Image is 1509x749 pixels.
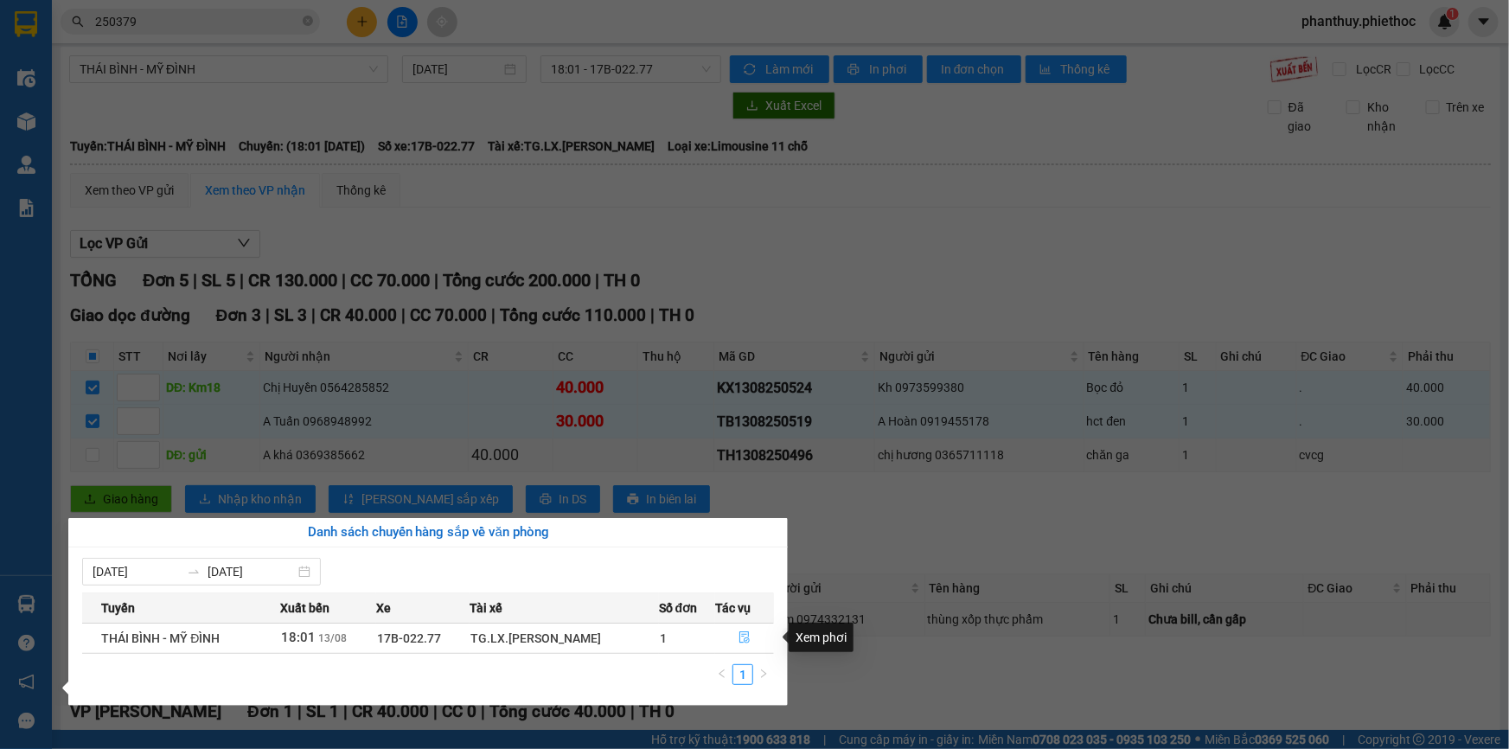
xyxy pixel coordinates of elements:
[733,665,752,684] a: 1
[716,624,774,652] button: file-done
[732,664,753,685] li: 1
[753,664,774,685] button: right
[377,631,441,645] span: 17B-022.77
[470,599,502,618] span: Tài xế
[753,664,774,685] li: Next Page
[712,664,732,685] li: Previous Page
[187,565,201,579] span: to
[376,599,391,618] span: Xe
[715,599,751,618] span: Tác vụ
[208,562,295,581] input: Đến ngày
[717,669,727,679] span: left
[789,623,854,652] div: Xem phơi
[93,562,180,581] input: Từ ngày
[281,630,316,645] span: 18:01
[712,664,732,685] button: left
[82,522,774,543] div: Danh sách chuyến hàng sắp về văn phòng
[659,599,698,618] span: Số đơn
[22,22,108,108] img: logo.jpg
[162,64,723,86] li: Hotline: 1900 3383, ĐT/Zalo : 0862837383
[101,631,220,645] span: THÁI BÌNH - MỸ ĐÌNH
[758,669,769,679] span: right
[660,631,667,645] span: 1
[280,599,329,618] span: Xuất bến
[739,631,751,645] span: file-done
[22,125,302,154] b: GỬI : VP [PERSON_NAME]
[162,42,723,64] li: 237 [PERSON_NAME] , [GEOGRAPHIC_DATA]
[470,629,657,648] div: TG.LX.[PERSON_NAME]
[318,632,347,644] span: 13/08
[187,565,201,579] span: swap-right
[101,599,135,618] span: Tuyến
